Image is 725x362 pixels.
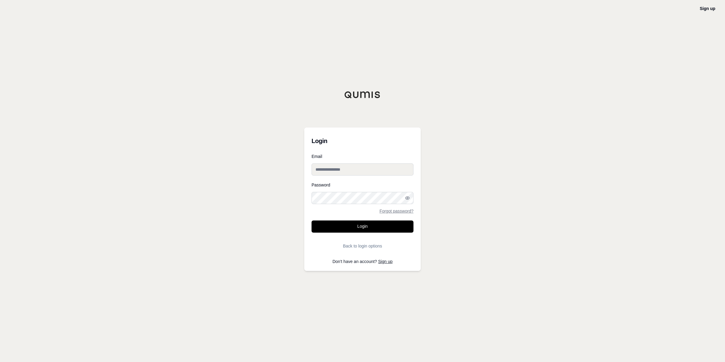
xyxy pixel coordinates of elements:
label: Password [312,183,413,187]
button: Login [312,220,413,233]
img: Qumis [344,91,381,98]
label: Email [312,154,413,159]
p: Don't have an account? [312,259,413,264]
a: Sign up [378,259,393,264]
a: Forgot password? [379,209,413,213]
button: Back to login options [312,240,413,252]
h3: Login [312,135,413,147]
a: Sign up [700,6,715,11]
